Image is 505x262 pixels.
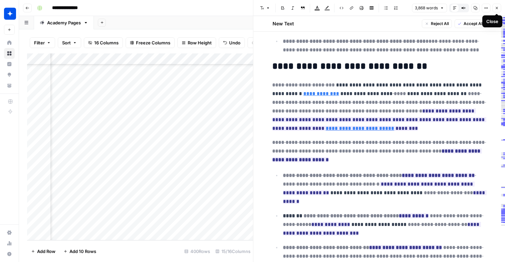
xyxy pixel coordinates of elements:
a: Academy Pages [34,16,94,29]
button: 16 Columns [84,37,123,48]
button: Undo [219,37,245,48]
span: Undo [229,39,240,46]
img: Wiz Logo [4,8,16,20]
span: 16 Columns [94,39,119,46]
button: Add 10 Rows [59,246,100,257]
div: 15/16 Columns [213,246,253,257]
div: 400 Rows [182,246,213,257]
div: Academy Pages [47,19,81,26]
a: Your Data [4,80,15,91]
a: Insights [4,59,15,69]
button: Reject All [422,19,452,28]
span: Filter [34,39,45,46]
h2: New Text [272,20,294,27]
button: Help + Support [4,249,15,259]
span: Sort [62,39,71,46]
span: Add Row [37,248,55,255]
button: Filter [30,37,55,48]
span: Row Height [188,39,212,46]
span: Accept All [463,21,483,27]
button: 3,868 words [412,4,447,12]
button: Workspace: Wiz [4,5,15,22]
button: Freeze Columns [126,37,175,48]
span: Add 10 Rows [69,248,96,255]
button: Sort [58,37,81,48]
a: Settings [4,227,15,238]
a: Browse [4,48,15,59]
span: Freeze Columns [136,39,170,46]
div: Close [486,18,498,25]
button: Add Row [27,246,59,257]
a: Usage [4,238,15,249]
span: 3,868 words [415,5,438,11]
a: Opportunities [4,69,15,80]
button: Row Height [177,37,216,48]
a: Home [4,37,15,48]
span: Reject All [431,21,449,27]
button: Accept All [454,19,486,28]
